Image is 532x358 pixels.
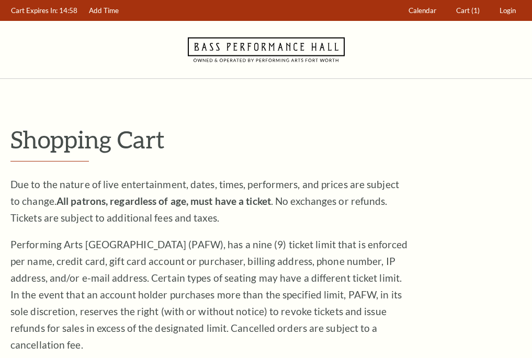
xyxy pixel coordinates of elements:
[495,1,521,21] a: Login
[10,126,522,153] p: Shopping Cart
[11,6,58,15] span: Cart Expires In:
[404,1,442,21] a: Calendar
[451,1,485,21] a: Cart (1)
[500,6,516,15] span: Login
[56,195,271,207] strong: All patrons, regardless of age, must have a ticket
[10,236,408,353] p: Performing Arts [GEOGRAPHIC_DATA] (PAFW), has a nine (9) ticket limit that is enforced per name, ...
[84,1,124,21] a: Add Time
[59,6,77,15] span: 14:58
[471,6,480,15] span: (1)
[456,6,470,15] span: Cart
[409,6,436,15] span: Calendar
[10,178,399,224] span: Due to the nature of live entertainment, dates, times, performers, and prices are subject to chan...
